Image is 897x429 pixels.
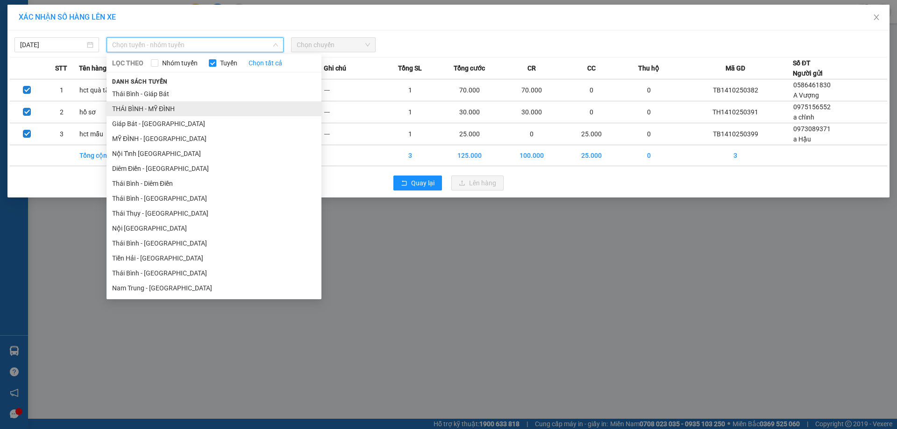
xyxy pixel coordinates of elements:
td: --- [324,101,381,123]
button: rollbackQuay lại [393,176,442,190]
td: 25.000 [563,123,620,145]
span: Quay lại [411,178,434,188]
span: 0586461830 [793,81,831,89]
span: Chọn chuyến [297,38,370,52]
td: hct mẫu [79,123,136,145]
li: Thái Bình - [GEOGRAPHIC_DATA] [107,191,321,206]
span: Danh sách tuyến [107,77,173,86]
span: Tổng SL [398,63,422,73]
li: Nội [GEOGRAPHIC_DATA] [107,221,321,236]
td: 30.000 [439,101,501,123]
td: 0 [620,145,678,166]
li: Tiền Hải - [GEOGRAPHIC_DATA] [107,251,321,266]
td: 70.000 [501,79,563,101]
span: LỌC THEO [112,58,143,68]
li: Thái Bình - [GEOGRAPHIC_DATA] [107,236,321,251]
span: a chỉnh [793,113,814,121]
td: 1 [44,79,79,101]
span: Tổng cước [454,63,485,73]
td: hct quà tặng [79,79,136,101]
button: Close [863,5,890,31]
span: XÁC NHẬN SỐ HÀNG LÊN XE [19,13,116,21]
td: 3 [381,145,439,166]
span: close [873,14,880,21]
td: 0 [620,123,678,145]
td: TB1410250382 [678,79,793,101]
span: Thu hộ [638,63,659,73]
td: TH1410250391 [678,101,793,123]
td: 0 [620,79,678,101]
input: 15/10/2025 [20,40,85,50]
td: Tổng cộng [79,145,136,166]
li: Thái Bình - Giáp Bát [107,86,321,101]
td: 1 [381,123,439,145]
span: down [273,42,278,48]
div: Số ĐT Người gửi [793,58,823,78]
li: Diêm Điền - [GEOGRAPHIC_DATA] [107,161,321,176]
td: --- [324,123,381,145]
td: 1 [381,101,439,123]
span: Mã GD [726,63,745,73]
span: Ghi chú [324,63,346,73]
td: hồ sơ [79,101,136,123]
span: 0975156552 [793,103,831,111]
td: 0 [620,101,678,123]
button: uploadLên hàng [451,176,504,190]
span: CR [527,63,536,73]
td: 100.000 [501,145,563,166]
li: Nội Tỉnh [GEOGRAPHIC_DATA] [107,146,321,161]
td: 30.000 [501,101,563,123]
span: Tên hàng [79,63,107,73]
a: Chọn tất cả [249,58,282,68]
td: 0 [501,123,563,145]
td: 3 [44,123,79,145]
li: THÁI BÌNH - MỸ ĐÌNH [107,101,321,116]
td: 70.000 [439,79,501,101]
td: 25.000 [563,145,620,166]
li: MỸ ĐÌNH - [GEOGRAPHIC_DATA] [107,131,321,146]
td: 25.000 [439,123,501,145]
td: 0 [563,79,620,101]
span: rollback [401,180,407,187]
li: Giáp Bát - [GEOGRAPHIC_DATA] [107,116,321,131]
span: Tuyến [216,58,241,68]
li: Thái Bình - [GEOGRAPHIC_DATA] [107,266,321,281]
span: A Vượng [793,91,819,99]
td: 3 [678,145,793,166]
li: Thái Thụy - [GEOGRAPHIC_DATA] [107,206,321,221]
td: --- [324,79,381,101]
td: 1 [381,79,439,101]
li: Nam Trung - [GEOGRAPHIC_DATA] [107,281,321,295]
span: Nhóm tuyến [158,58,201,68]
span: Chọn tuyến - nhóm tuyến [112,38,278,52]
td: 0 [563,101,620,123]
td: 2 [44,101,79,123]
td: TB1410250399 [678,123,793,145]
span: CC [587,63,596,73]
span: STT [55,63,67,73]
li: Thái Bình - Diêm Điền [107,176,321,191]
span: a Hậu [793,135,811,143]
span: 0973089371 [793,125,831,133]
td: 125.000 [439,145,501,166]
